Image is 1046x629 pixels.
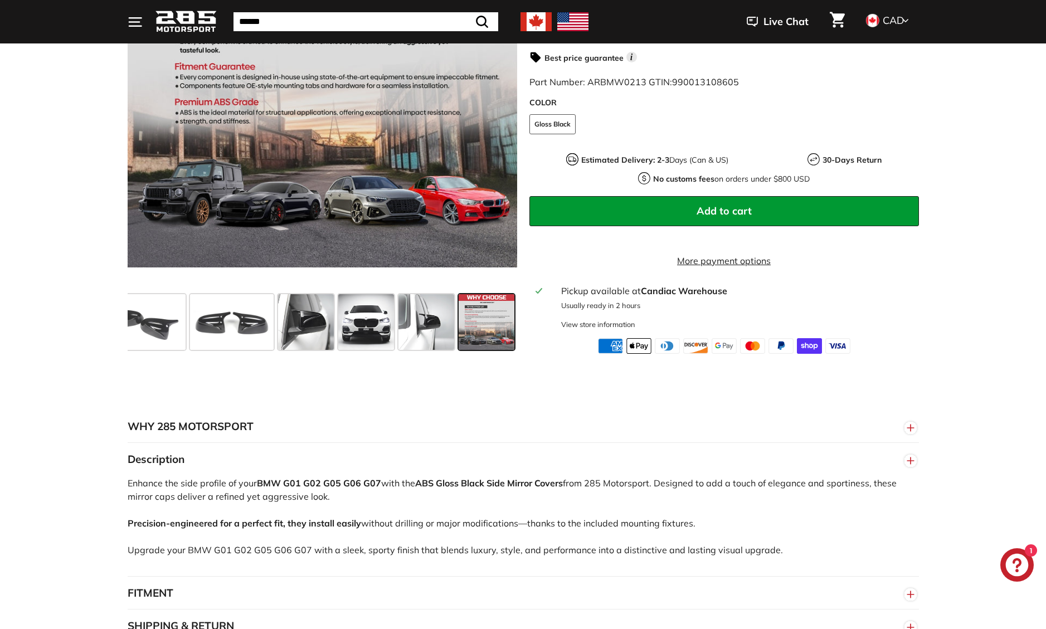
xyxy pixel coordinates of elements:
[529,76,739,87] span: Part Number: ARBMW0213 GTIN:
[581,155,669,165] strong: Estimated Delivery: 2-3
[823,155,882,165] strong: 30-Days Return
[763,14,809,29] span: Live Chat
[672,76,739,87] span: 990013108605
[732,8,823,36] button: Live Chat
[561,300,912,311] p: Usually ready in 2 hours
[128,518,361,529] strong: Precision-engineered for a perfect fit, they install easily
[740,338,765,354] img: master
[561,284,912,298] div: Pickup available at
[641,285,727,296] strong: Candiac Warehouse
[823,3,852,41] a: Cart
[626,338,651,354] img: apple_pay
[768,338,794,354] img: paypal
[128,443,919,476] button: Description
[626,52,637,62] span: i
[883,14,904,27] span: CAD
[712,338,737,354] img: google_pay
[529,97,919,109] label: COLOR
[128,410,919,443] button: WHY 285 MOTORSPORT
[581,154,728,166] p: Days (Can & US)
[697,204,752,217] span: Add to cart
[825,338,850,354] img: visa
[544,53,624,63] strong: Best price guarantee
[997,548,1037,584] inbox-online-store-chat: Shopify online store chat
[257,477,381,489] strong: BMW G01 G02 G05 G06 G07
[233,12,498,31] input: Search
[598,338,623,354] img: american_express
[529,196,919,226] button: Add to cart
[155,9,217,35] img: Logo_285_Motorsport_areodynamics_components
[415,477,563,489] strong: ABS Gloss Black Side Mirror Covers
[653,173,810,185] p: on orders under $800 USD
[128,476,919,576] div: Enhance the side profile of your with the from 285 Motorsport. Designed to add a touch of eleganc...
[683,338,708,354] img: discover
[128,577,919,610] button: FITMENT
[561,319,635,330] div: View store information
[529,254,919,267] a: More payment options
[653,174,714,184] strong: No customs fees
[655,338,680,354] img: diners_club
[797,338,822,354] img: shopify_pay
